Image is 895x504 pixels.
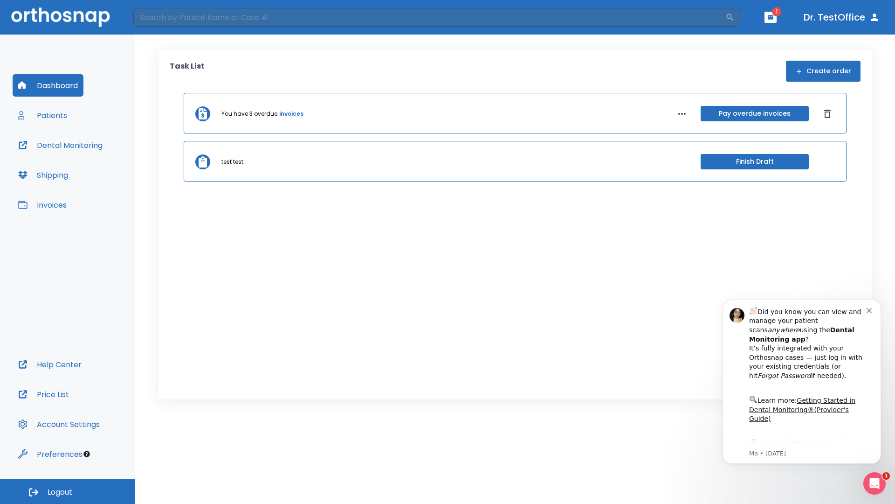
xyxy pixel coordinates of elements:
[701,154,809,169] button: Finish Draft
[13,353,87,376] button: Help Center
[863,472,886,495] iframe: Intercom live chat
[41,154,124,171] a: App Store
[158,20,165,28] button: Dismiss notification
[170,61,205,82] p: Task List
[83,450,91,458] div: Tooltip anchor
[13,383,75,406] button: Price List
[800,9,884,26] button: Dr. TestOffice
[13,443,88,465] button: Preferences
[13,104,73,126] button: Patients
[13,413,105,435] button: Account Settings
[48,487,72,497] span: Logout
[13,194,72,216] button: Invoices
[13,134,108,156] button: Dental Monitoring
[786,61,861,82] button: Create order
[709,286,895,479] iframe: Intercom notifications message
[701,106,809,121] button: Pay overdue invoices
[13,74,83,97] button: Dashboard
[772,7,781,16] span: 1
[820,106,835,121] button: Dismiss
[41,152,158,200] div: Download the app: | ​ Let us know if you need help getting started!
[41,164,158,172] p: Message from Ma, sent 4w ago
[133,8,725,27] input: Search by Patient Name or Case #
[279,110,303,118] a: invoices
[13,164,74,186] button: Shipping
[11,7,110,27] img: Orthosnap
[882,472,890,480] span: 1
[221,158,243,166] p: test test
[221,110,277,118] p: You have 3 overdue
